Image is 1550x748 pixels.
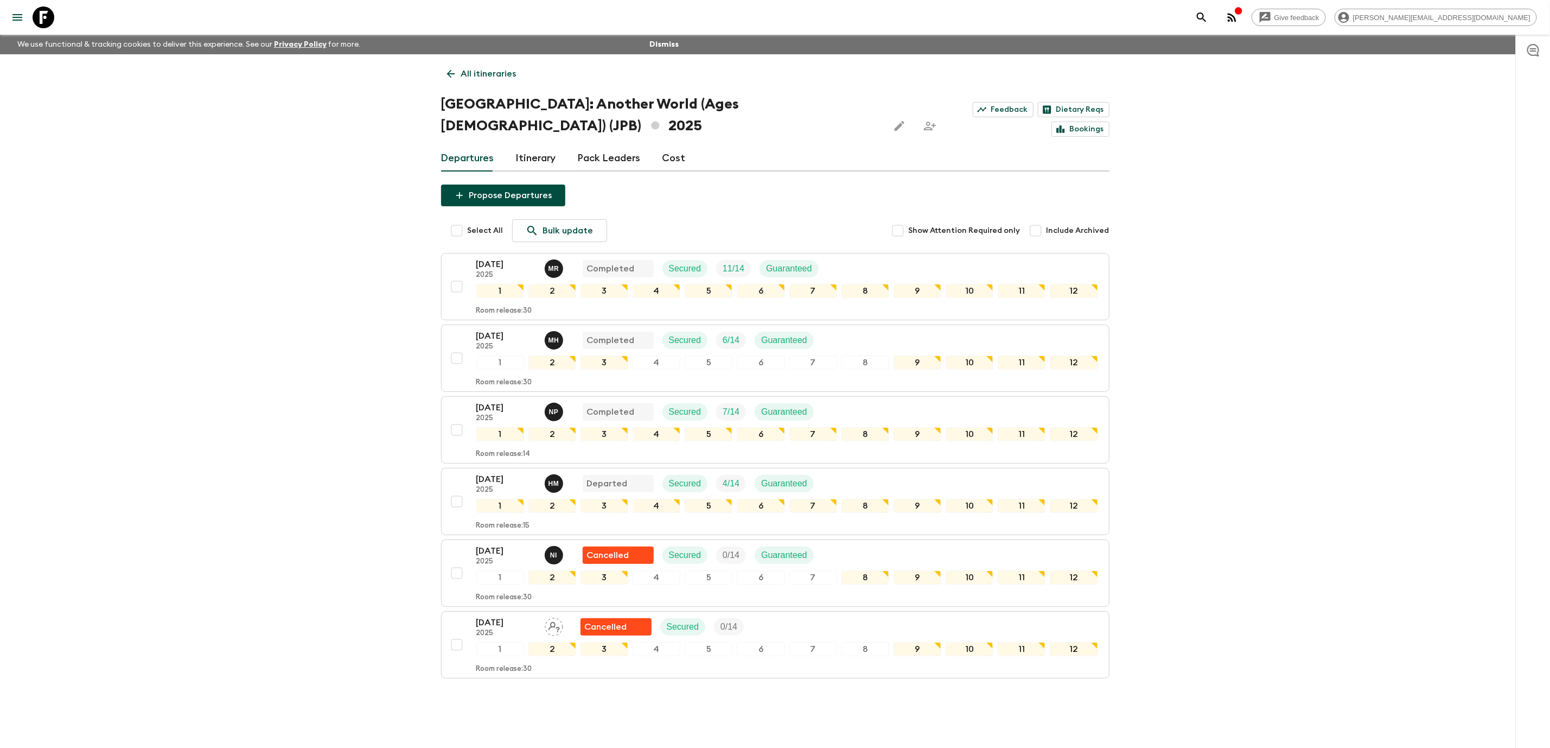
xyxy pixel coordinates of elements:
div: 2 [528,356,576,370]
div: 11 [998,356,1045,370]
div: Trip Fill [716,260,751,277]
p: We use functional & tracking cookies to deliver this experience. See our for more. [13,35,365,54]
a: Feedback [973,102,1034,117]
div: 2 [528,284,576,298]
p: [DATE] [476,616,536,629]
p: 4 / 14 [723,477,739,490]
div: 5 [685,642,732,656]
div: 7 [789,356,837,370]
button: [DATE]2025Naoya IshidaFlash Pack cancellationSecuredTrip FillGuaranteed123456789101112Room releas... [441,540,1109,607]
div: Secured [662,260,708,277]
div: 9 [894,284,941,298]
div: 7 [789,427,837,441]
p: Secured [667,620,699,633]
div: Secured [660,618,706,636]
p: Secured [669,405,701,419]
span: Mayumi Hosokawa [545,334,565,343]
span: Show Attention Required only [909,225,1020,236]
button: [DATE]2025Naoko PogedeCompletedSecuredTrip FillGuaranteed123456789101112Room release:14 [441,396,1109,464]
button: menu [7,7,28,28]
p: Bulk update [543,224,594,237]
div: 5 [685,427,732,441]
div: 4 [633,284,680,298]
div: 9 [894,356,941,370]
div: 3 [581,284,628,298]
p: All itineraries [461,67,516,80]
div: 8 [841,284,889,298]
div: 6 [737,570,784,585]
div: 8 [841,356,889,370]
div: 6 [737,642,784,656]
span: Share this itinerary [919,115,941,137]
div: 2 [528,570,576,585]
p: 2025 [476,486,536,495]
div: 5 [685,570,732,585]
div: 4 [633,356,680,370]
div: Secured [662,403,708,421]
div: 9 [894,642,941,656]
div: 2 [528,427,576,441]
button: NI [545,546,565,565]
p: [DATE] [476,329,536,343]
div: 5 [685,499,732,513]
div: 11 [998,499,1045,513]
div: 10 [946,499,993,513]
div: 1 [476,642,524,656]
span: Include Archived [1047,225,1109,236]
p: Room release: 14 [476,450,531,459]
div: 4 [633,642,680,656]
div: 3 [581,427,628,441]
div: 9 [894,427,941,441]
button: Dismiss [647,37,681,52]
div: Trip Fill [714,618,744,636]
p: Room release: 30 [476,665,532,674]
p: Completed [587,405,635,419]
div: 12 [1050,642,1098,656]
div: 4 [633,499,680,513]
button: [DATE]2025Haruhi MakinoDepartedSecuredTrip FillGuaranteed123456789101112Room release:15 [441,468,1109,535]
div: 1 [476,284,524,298]
div: 11 [998,642,1045,656]
div: Trip Fill [716,475,746,492]
button: Propose Departures [441,185,565,206]
p: 7 / 14 [723,405,739,419]
p: Guaranteed [761,334,807,347]
div: 12 [1050,427,1098,441]
div: Secured [662,475,708,492]
p: Guaranteed [761,477,807,490]
button: [DATE]2025Mamico ReichCompletedSecuredTrip FillGuaranteed123456789101112Room release:30 [441,253,1109,320]
div: 2 [528,499,576,513]
p: 2025 [476,271,536,280]
button: [DATE]2025Assign pack leaderFlash Pack cancellationSecuredTrip Fill123456789101112Room release:30 [441,611,1109,679]
div: 1 [476,356,524,370]
div: 8 [841,570,889,585]
div: 9 [894,570,941,585]
p: Guaranteed [761,549,807,562]
span: [PERSON_NAME][EMAIL_ADDRESS][DOMAIN_NAME] [1347,14,1536,22]
div: 7 [789,570,837,585]
div: 1 [476,427,524,441]
a: Bulk update [512,219,607,242]
p: [DATE] [476,473,536,486]
div: 11 [998,427,1045,441]
div: 6 [737,427,784,441]
p: 6 / 14 [723,334,739,347]
button: search adventures [1191,7,1213,28]
div: Trip Fill [716,547,746,564]
div: 7 [789,499,837,513]
div: Flash Pack cancellation [581,618,652,636]
div: 6 [737,284,784,298]
p: 2025 [476,629,536,638]
div: 1 [476,499,524,513]
p: Secured [669,477,701,490]
div: 10 [946,356,993,370]
div: 11 [998,570,1045,585]
a: Privacy Policy [274,41,327,48]
p: 11 / 14 [723,262,744,275]
p: N I [550,551,557,560]
div: 8 [841,499,889,513]
div: Secured [662,332,708,349]
button: [DATE]2025Mayumi HosokawaCompletedSecuredTrip FillGuaranteed123456789101112Room release:30 [441,325,1109,392]
p: Departed [587,477,628,490]
p: Secured [669,262,701,275]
